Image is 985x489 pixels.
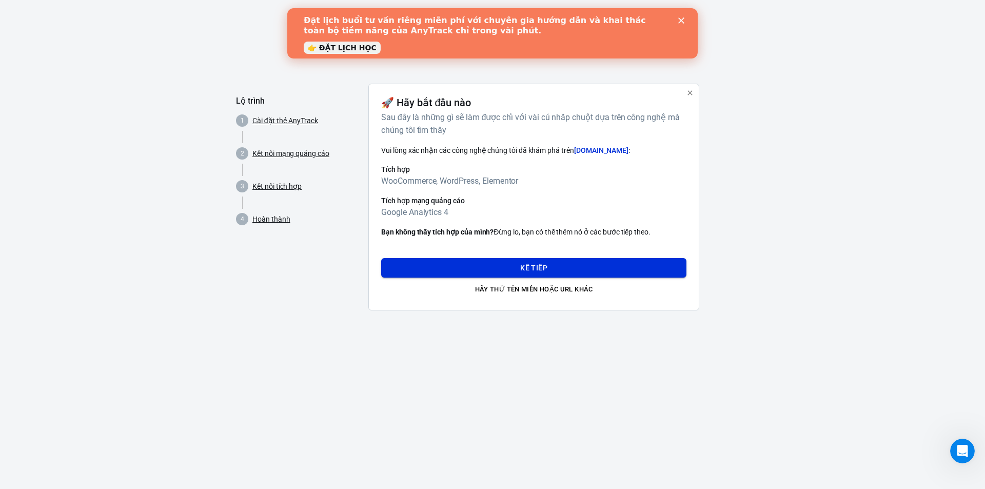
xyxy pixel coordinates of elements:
font: Đừng lo, bạn có thể thêm nó ở các bước tiếp theo. [494,228,651,236]
text: 2 [241,150,244,157]
iframe: Biểu ngữ trò chuyện trực tiếp Intercom [287,8,698,58]
text: 1 [241,117,244,124]
font: Hoàn thành [252,215,290,223]
div: Đóng [391,9,401,15]
a: Kết nối mạng quảng cáo [252,148,329,159]
font: WooCommerce, WordPress, Elementor [381,176,518,186]
text: 3 [241,183,244,190]
font: Lộ trình [236,96,265,106]
a: Kết nối tích hợp [252,181,302,192]
font: [DOMAIN_NAME] [574,146,628,154]
a: Hoàn thành [252,214,290,225]
button: Hãy thử tên miền hoặc url khác [381,282,686,298]
font: Tích hợp [381,165,410,173]
font: Kết nối mạng quảng cáo [252,149,329,158]
text: 4 [241,216,244,223]
font: Kết nối tích hợp [252,182,302,190]
font: Google Analytics 4 [381,207,448,217]
a: Cài đặt thẻ AnyTrack [252,115,318,126]
font: Vui lòng xác nhận các công nghệ chúng tôi đã khám phá trên [381,146,574,154]
font: Cài đặt thẻ AnyTrack [252,116,318,125]
font: Tích hợp mạng quảng cáo [381,197,465,205]
iframe: Trò chuyện trực tiếp qua Intercom [950,439,975,463]
button: Kế tiếp [381,258,686,278]
font: : [628,146,630,154]
font: Kế tiếp [520,264,547,272]
font: Sau đây là những gì sẽ làm được chỉ với vài cú nhấp chuột dựa trên công nghệ mà chúng tôi tìm thấy [381,112,680,135]
font: Bạn không thấy tích hợp của mình? [381,228,494,236]
font: 🚀 Hãy bắt đầu nào [381,96,471,109]
font: Hãy thử tên miền hoặc url khác [475,285,593,293]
